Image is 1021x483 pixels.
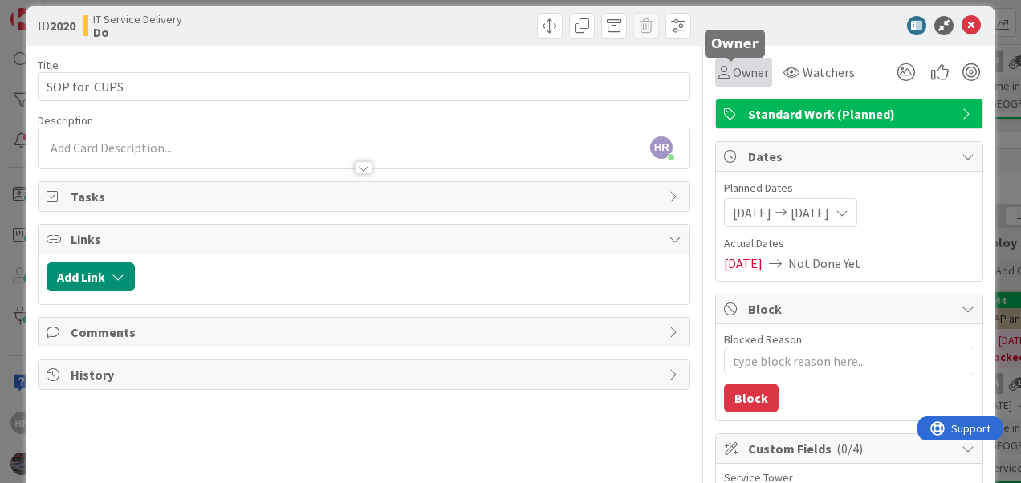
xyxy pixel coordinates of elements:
b: Do [93,26,182,39]
h5: Owner [711,36,759,51]
span: Standard Work (Planned) [748,104,954,124]
button: Block [724,384,779,412]
span: Custom Fields [748,439,954,458]
span: Comments [71,323,661,342]
span: Links [71,229,661,249]
span: HR [650,136,673,159]
span: ( 0/4 ) [836,440,863,457]
span: [DATE] [733,203,771,222]
label: Blocked Reason [724,332,802,347]
span: Owner [733,63,769,82]
label: Title [38,58,59,72]
span: Watchers [803,63,855,82]
span: Dates [748,147,954,166]
span: ID [38,16,75,35]
div: Service Tower [724,472,974,483]
span: [DATE] [724,254,763,273]
span: IT Service Delivery [93,13,182,26]
span: Description [38,113,93,128]
span: Tasks [71,187,661,206]
span: History [71,365,661,384]
span: Not Done Yet [788,254,860,273]
span: Actual Dates [724,235,974,252]
span: Planned Dates [724,180,974,197]
b: 2020 [50,18,75,34]
input: type card name here... [38,72,690,101]
span: Support [34,2,73,22]
span: [DATE] [791,203,829,222]
span: Block [748,299,954,319]
button: Add Link [47,262,135,291]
